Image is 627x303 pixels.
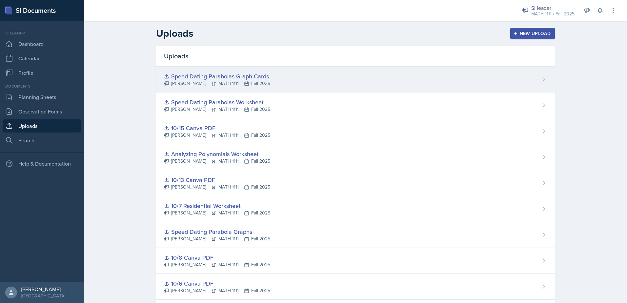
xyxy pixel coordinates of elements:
div: [PERSON_NAME] MATH 1111 Fall 2025 [164,132,270,139]
h2: Uploads [156,28,193,39]
a: 10/15 Canva PDF [PERSON_NAME]MATH 1111Fall 2025 [156,118,555,144]
div: [PERSON_NAME] MATH 1111 Fall 2025 [164,184,270,191]
div: Help & Documentation [3,157,81,170]
a: Analyzing Polynomials Worksheet [PERSON_NAME]MATH 1111Fall 2025 [156,144,555,170]
div: Uploads [156,46,555,67]
a: Search [3,134,81,147]
div: [PERSON_NAME] MATH 1111 Fall 2025 [164,287,270,294]
a: 10/7 Residential Worksheet [PERSON_NAME]MATH 1111Fall 2025 [156,196,555,222]
div: New Upload [515,31,551,36]
div: 10/8 Canva PDF [164,253,270,262]
a: Calendar [3,52,81,65]
div: [PERSON_NAME] MATH 1111 Fall 2025 [164,261,270,268]
a: Speed Dating Parabolas Worksheet [PERSON_NAME]MATH 1111Fall 2025 [156,92,555,118]
div: MATH 1111 / Fall 2025 [531,10,575,17]
div: [PERSON_NAME] MATH 1111 Fall 2025 [164,235,270,242]
button: New Upload [510,28,555,39]
div: Si leader [3,30,81,36]
div: 10/15 Canva PDF [164,124,270,132]
div: Speed Dating Parabolas Worksheet [164,98,270,107]
div: [PERSON_NAME] MATH 1111 Fall 2025 [164,210,270,216]
a: Speed Dating Parabola Graphs [PERSON_NAME]MATH 1111Fall 2025 [156,222,555,248]
a: Observation Forms [3,105,81,118]
div: Speed Dating Parabola Graphs [164,227,270,236]
div: [PERSON_NAME] MATH 1111 Fall 2025 [164,80,270,87]
a: 10/8 Canva PDF [PERSON_NAME]MATH 1111Fall 2025 [156,248,555,274]
div: 10/7 Residential Worksheet [164,201,270,210]
a: 10/13 Canva PDF [PERSON_NAME]MATH 1111Fall 2025 [156,170,555,196]
div: [GEOGRAPHIC_DATA] [21,293,65,299]
div: 10/6 Canva PDF [164,279,270,288]
div: Analyzing Polynomials Worksheet [164,150,270,158]
a: Speed Dating Parabolas Graph Cards [PERSON_NAME]MATH 1111Fall 2025 [156,67,555,92]
a: Planning Sheets [3,91,81,104]
div: 10/13 Canva PDF [164,175,270,184]
a: Profile [3,66,81,79]
div: [PERSON_NAME] MATH 1111 Fall 2025 [164,158,270,165]
a: 10/6 Canva PDF [PERSON_NAME]MATH 1111Fall 2025 [156,274,555,300]
div: Speed Dating Parabolas Graph Cards [164,72,270,81]
a: Uploads [3,119,81,132]
div: [PERSON_NAME] MATH 1111 Fall 2025 [164,106,270,113]
div: Si leader [531,4,575,12]
div: [PERSON_NAME] [21,286,65,293]
div: Documents [3,83,81,89]
a: Dashboard [3,37,81,51]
